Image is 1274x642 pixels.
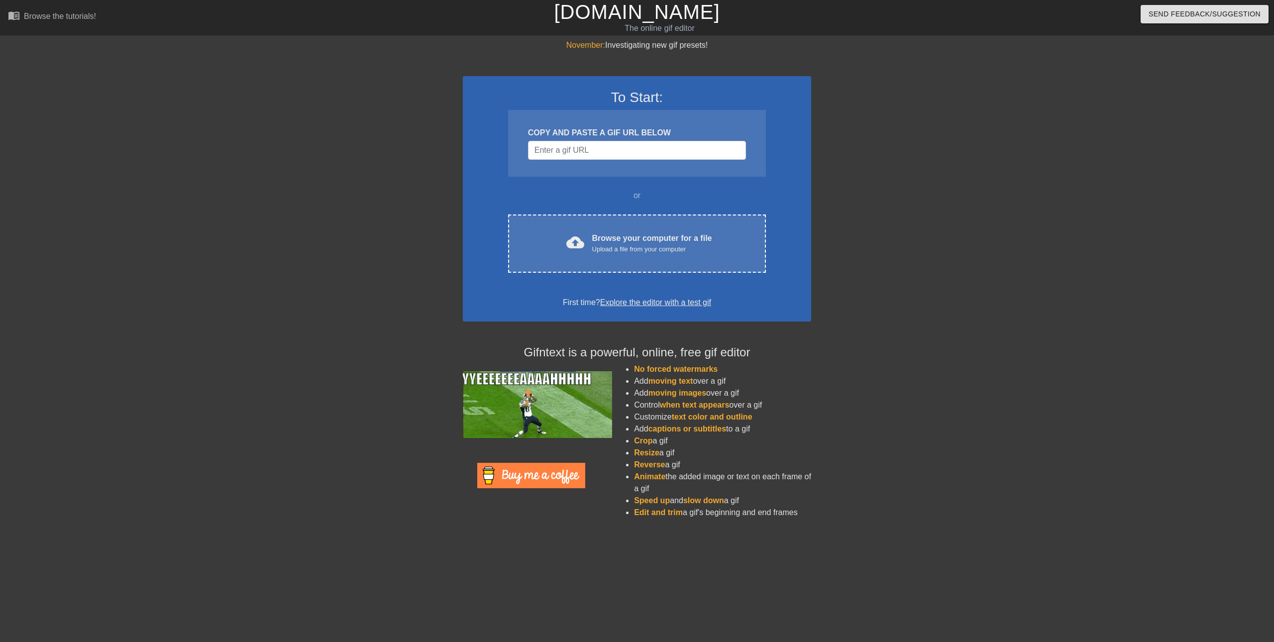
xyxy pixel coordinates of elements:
[600,298,711,307] a: Explore the editor with a test gif
[634,399,811,411] li: Control over a gif
[634,411,811,423] li: Customize
[634,507,811,519] li: a gif's beginning and end frames
[477,463,585,488] img: Buy Me A Coffee
[528,127,746,139] div: COPY AND PASTE A GIF URL BELOW
[648,389,706,397] span: moving images
[476,89,798,106] h3: To Start:
[554,1,720,23] a: [DOMAIN_NAME]
[648,425,726,433] span: captions or subtitles
[566,233,584,251] span: cloud_upload
[8,9,96,25] a: Browse the tutorials!
[634,448,659,457] span: Resize
[634,472,665,481] span: Animate
[463,371,612,438] img: football_small.gif
[1149,8,1261,20] span: Send Feedback/Suggestion
[429,22,889,34] div: The online gif editor
[476,297,798,309] div: First time?
[24,12,96,20] div: Browse the tutorials!
[672,413,752,421] span: text color and outline
[634,423,811,435] li: Add to a gif
[463,39,811,51] div: Investigating new gif presets!
[566,41,605,49] span: November:
[634,436,652,445] span: Crop
[683,496,724,505] span: slow down
[634,387,811,399] li: Add over a gif
[634,365,718,373] span: No forced watermarks
[634,495,811,507] li: and a gif
[489,190,785,202] div: or
[8,9,20,21] span: menu_book
[634,459,811,471] li: a gif
[634,508,683,517] span: Edit and trim
[592,232,712,254] div: Browse your computer for a file
[634,460,665,469] span: Reverse
[648,377,693,385] span: moving text
[634,471,811,495] li: the added image or text on each frame of a gif
[634,447,811,459] li: a gif
[634,375,811,387] li: Add over a gif
[634,496,670,505] span: Speed up
[634,435,811,447] li: a gif
[463,345,811,360] h4: Gifntext is a powerful, online, free gif editor
[528,141,746,160] input: Username
[660,401,730,409] span: when text appears
[592,244,712,254] div: Upload a file from your computer
[1141,5,1269,23] button: Send Feedback/Suggestion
